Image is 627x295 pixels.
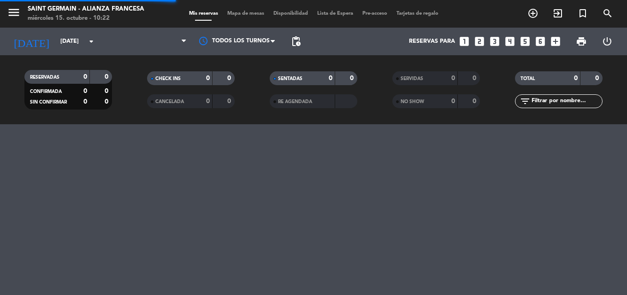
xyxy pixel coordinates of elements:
[290,36,302,47] span: pending_actions
[269,11,313,16] span: Disponibilidad
[574,75,578,81] strong: 0
[473,98,478,104] strong: 0
[392,11,443,16] span: Tarjetas de regalo
[105,98,110,105] strong: 0
[28,5,144,14] div: Saint Germain - Alianza Francesa
[504,35,516,47] i: looks_4
[30,100,67,104] span: SIN CONFIRMAR
[473,75,478,81] strong: 0
[83,74,87,80] strong: 0
[552,8,563,19] i: exit_to_app
[520,96,531,107] i: filter_list
[206,98,210,104] strong: 0
[30,75,59,80] span: RESERVADAS
[86,36,97,47] i: arrow_drop_down
[30,89,62,94] span: CONFIRMADA
[602,8,613,19] i: search
[577,8,588,19] i: turned_in_not
[350,75,355,81] strong: 0
[451,75,455,81] strong: 0
[521,76,535,81] span: TOTAL
[184,11,223,16] span: Mis reservas
[7,6,21,19] i: menu
[534,35,546,47] i: looks_6
[519,35,531,47] i: looks_5
[358,11,392,16] span: Pre-acceso
[531,96,602,106] input: Filtrar por nombre...
[473,35,485,47] i: looks_two
[489,35,501,47] i: looks_3
[7,6,21,23] button: menu
[401,99,424,104] span: NO SHOW
[28,14,144,23] div: miércoles 15. octubre - 10:22
[594,28,620,55] div: LOG OUT
[409,38,455,45] span: Reservas para
[451,98,455,104] strong: 0
[155,99,184,104] span: CANCELADA
[206,75,210,81] strong: 0
[83,88,87,94] strong: 0
[105,74,110,80] strong: 0
[105,88,110,94] strong: 0
[595,75,601,81] strong: 0
[223,11,269,16] span: Mapa de mesas
[278,99,312,104] span: RE AGENDADA
[278,76,302,81] span: SENTADAS
[83,98,87,105] strong: 0
[576,36,587,47] span: print
[602,36,613,47] i: power_settings_new
[527,8,538,19] i: add_circle_outline
[227,75,233,81] strong: 0
[550,35,562,47] i: add_box
[7,31,56,52] i: [DATE]
[313,11,358,16] span: Lista de Espera
[155,76,181,81] span: CHECK INS
[401,76,423,81] span: SERVIDAS
[227,98,233,104] strong: 0
[458,35,470,47] i: looks_one
[329,75,332,81] strong: 0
